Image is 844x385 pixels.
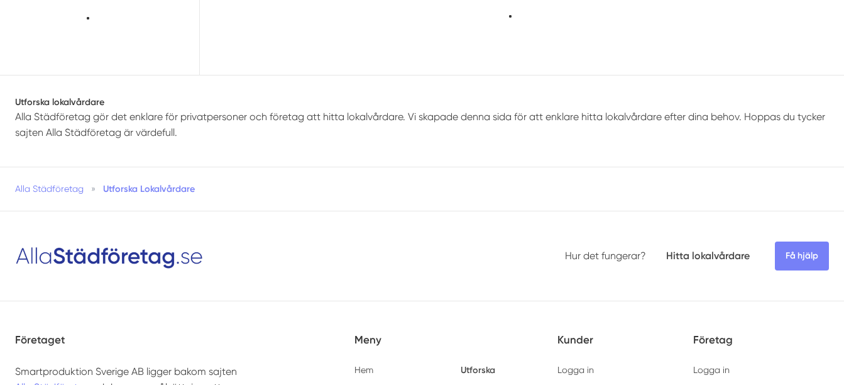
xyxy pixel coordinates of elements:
[565,250,646,262] a: Hur det fungerar?
[103,183,195,194] a: Utforska Lokalvårdare
[693,365,730,375] a: Logga in
[15,96,829,108] h1: Utforska lokalvårdare
[693,332,829,364] h5: Företag
[15,332,354,364] h5: Företaget
[15,182,829,195] nav: Breadcrumb
[15,109,829,141] p: Alla Städföretag gör det enklare för privatpersoner och företag att hitta lokalvårdare. Vi skapad...
[557,332,693,364] h5: Kunder
[91,182,96,195] span: »
[15,184,84,194] a: Alla Städföretag
[354,332,558,364] h5: Meny
[666,250,750,262] a: Hitta lokalvårdare
[15,242,204,270] img: Logotyp Alla Städföretag
[461,364,495,376] a: Utforska
[775,242,829,271] span: Få hjälp
[557,365,594,375] a: Logga in
[354,365,373,375] a: Hem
